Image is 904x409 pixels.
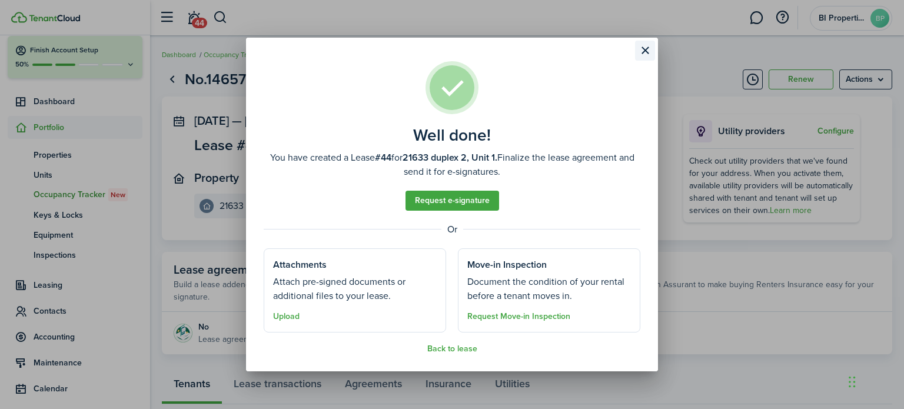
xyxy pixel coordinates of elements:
button: Upload [273,312,300,321]
iframe: Chat Widget [845,353,904,409]
a: Request e-signature [406,191,499,211]
well-done-separator: Or [264,222,640,237]
well-done-section-description: Document the condition of your rental before a tenant moves in. [467,275,631,303]
well-done-section-title: Attachments [273,258,327,272]
well-done-section-title: Move-in Inspection [467,258,547,272]
well-done-description: You have created a Lease for Finalize the lease agreement and send it for e-signatures. [264,151,640,179]
button: Close modal [635,41,655,61]
well-done-section-description: Attach pre-signed documents or additional files to your lease. [273,275,437,303]
div: Drag [849,364,856,400]
well-done-title: Well done! [413,126,491,145]
button: Request Move-in Inspection [467,312,570,321]
b: #44 [375,151,391,164]
button: Back to lease [427,344,477,354]
b: 21633 duplex 2, Unit 1. [403,151,497,164]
